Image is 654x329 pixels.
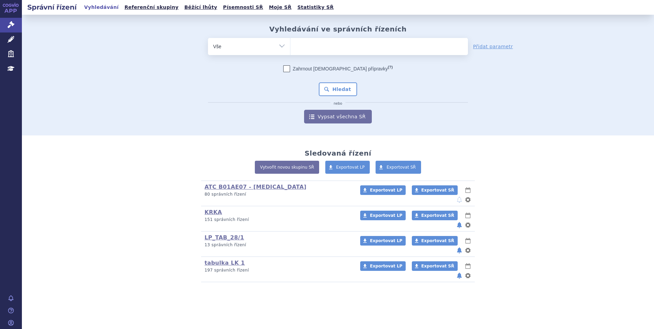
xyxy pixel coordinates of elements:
a: Exportovat LP [360,236,406,246]
p: 13 správních řízení [205,242,351,248]
button: nastavení [465,221,471,229]
span: Exportovat SŘ [421,188,454,193]
a: Moje SŘ [267,3,293,12]
a: Vytvořit novou skupinu SŘ [255,161,319,174]
button: lhůty [465,211,471,220]
a: ATC B01AE07 - [MEDICAL_DATA] [205,184,306,190]
a: Exportovat SŘ [412,185,458,195]
button: notifikace [456,196,463,204]
button: lhůty [465,186,471,194]
p: 197 správních řízení [205,267,351,273]
a: Statistiky SŘ [295,3,336,12]
a: Písemnosti SŘ [221,3,265,12]
a: LP_TAB_28/1 [205,234,244,241]
a: Exportovat LP [360,185,406,195]
span: Exportovat LP [370,264,402,268]
a: Exportovat SŘ [412,261,458,271]
button: nastavení [465,196,471,204]
a: Přidat parametr [473,43,513,50]
h2: Sledovaná řízení [304,149,371,157]
a: Exportovat SŘ [412,236,458,246]
span: Exportovat LP [336,165,365,170]
button: nastavení [465,246,471,254]
span: Exportovat SŘ [421,238,454,243]
p: 80 správních řízení [205,192,351,197]
a: Exportovat LP [325,161,370,174]
a: Exportovat LP [360,211,406,220]
a: Exportovat SŘ [376,161,421,174]
button: notifikace [456,221,463,229]
a: Exportovat SŘ [412,211,458,220]
label: Zahrnout [DEMOGRAPHIC_DATA] přípravky [283,65,393,72]
span: Exportovat LP [370,213,402,218]
button: lhůty [465,262,471,270]
i: nebo [330,102,346,106]
button: Hledat [319,82,357,96]
h2: Vyhledávání ve správních řízeních [269,25,407,33]
h2: Správní řízení [22,2,82,12]
span: Exportovat LP [370,188,402,193]
span: Exportovat SŘ [387,165,416,170]
span: Exportovat LP [370,238,402,243]
button: nastavení [465,272,471,280]
a: Běžící lhůty [182,3,219,12]
p: 151 správních řízení [205,217,351,223]
span: Exportovat SŘ [421,213,454,218]
button: notifikace [456,272,463,280]
a: KRKA [205,209,222,215]
button: notifikace [456,246,463,254]
a: Vypsat všechna SŘ [304,110,372,123]
abbr: (?) [388,65,393,69]
a: Referenční skupiny [122,3,181,12]
a: tabulka LK 1 [205,260,245,266]
a: Exportovat LP [360,261,406,271]
a: Vyhledávání [82,3,121,12]
button: lhůty [465,237,471,245]
span: Exportovat SŘ [421,264,454,268]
